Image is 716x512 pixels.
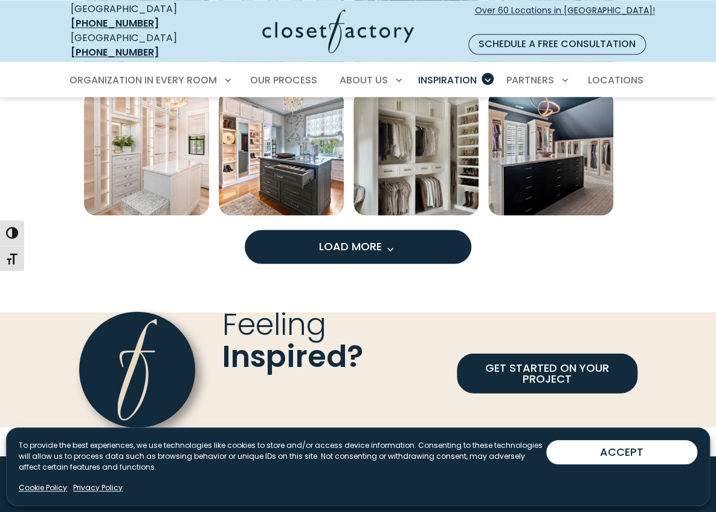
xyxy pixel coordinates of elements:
a: Cookie Policy [19,482,67,493]
span: Our Process [250,73,317,86]
p: To provide the best experiences, we use technologies like cookies to store and/or access device i... [19,440,546,473]
span: Partners [506,73,554,86]
div: [GEOGRAPHIC_DATA] [71,31,202,60]
img: Luxury closet withLED-lit shelving, Raised Panel drawers, a mirrored vanity, and adjustable shoe ... [84,90,209,215]
img: White custom closet shelving, open shelving for shoes, and dual hanging sections for a curated wa... [353,90,479,215]
span: Load More [319,238,398,253]
button: Load more inspiration gallery images [245,230,471,264]
a: Open inspiration gallery to preview enlarged image [353,90,479,215]
span: Inspiration [418,73,477,86]
button: ACCEPT [546,440,697,464]
div: [GEOGRAPHIC_DATA] [71,2,202,31]
img: Closet Factory Logo [262,9,414,53]
a: Open inspiration gallery to preview enlarged image [84,90,209,215]
a: Privacy Policy [73,482,123,493]
a: GET STARTED ON YOUR PROJECT [457,353,637,393]
a: [PHONE_NUMBER] [71,16,159,30]
span: Inspired? [222,335,363,377]
span: Organization in Every Room [69,73,217,86]
a: Open inspiration gallery to preview enlarged image [488,90,613,215]
img: Dressing room featuring central island with velvet jewelry drawers, LED lighting, elite toe stops... [219,90,344,215]
span: Over 60 Locations in [GEOGRAPHIC_DATA]! [475,4,655,30]
span: Feeling [222,303,326,345]
a: Schedule a Free Consultation [468,34,646,54]
img: Wardrobe closet with all glass door fronts and black central island with flat front door faces an... [488,90,613,215]
span: Locations [587,73,643,86]
a: [PHONE_NUMBER] [71,45,159,59]
a: Open inspiration gallery to preview enlarged image [219,90,344,215]
nav: Primary Menu [61,63,656,97]
span: About Us [340,73,388,86]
